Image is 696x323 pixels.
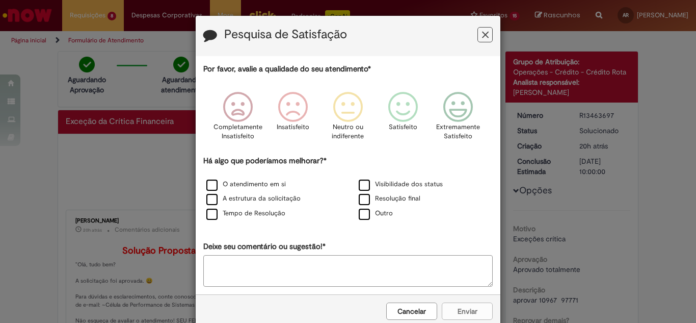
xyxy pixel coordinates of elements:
label: A estrutura da solicitação [206,194,301,204]
label: O atendimento em si [206,180,286,189]
label: Visibilidade dos status [359,180,443,189]
label: Outro [359,209,393,218]
p: Extremamente Satisfeito [436,122,480,141]
label: Pesquisa de Satisfação [224,28,347,41]
button: Cancelar [386,303,437,320]
div: Completamente Insatisfeito [211,84,263,154]
label: Tempo de Resolução [206,209,285,218]
div: Neutro ou indiferente [322,84,374,154]
div: Extremamente Satisfeito [432,84,484,154]
p: Completamente Insatisfeito [213,122,262,141]
label: Deixe seu comentário ou sugestão!* [203,241,326,252]
p: Neutro ou indiferente [330,122,366,141]
div: Insatisfeito [267,84,319,154]
label: Resolução final [359,194,420,204]
p: Satisfeito [389,122,417,132]
p: Insatisfeito [277,122,309,132]
div: Satisfeito [377,84,429,154]
div: Há algo que poderíamos melhorar?* [203,156,493,221]
label: Por favor, avalie a qualidade do seu atendimento* [203,64,371,74]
